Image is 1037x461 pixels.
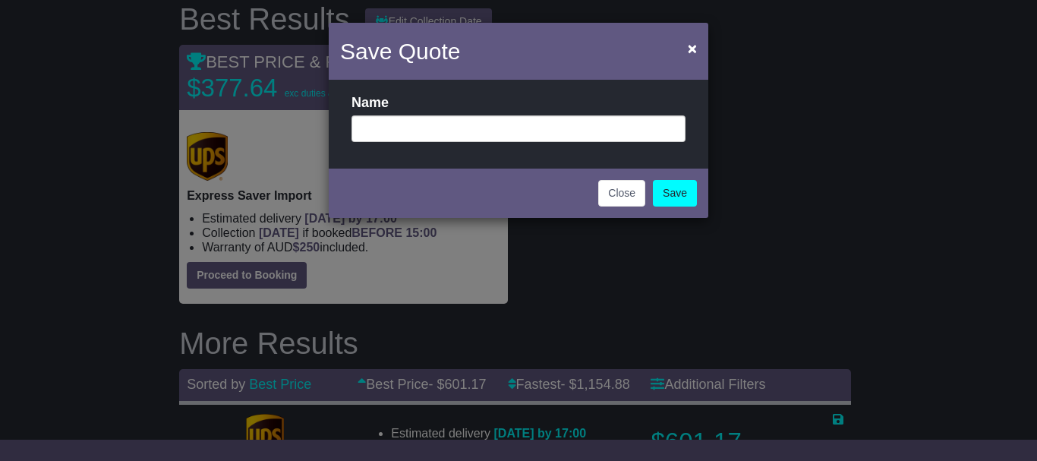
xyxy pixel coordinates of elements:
[351,95,389,112] label: Name
[680,33,704,64] button: Close
[598,180,645,207] button: Close
[653,180,697,207] a: Save
[340,34,460,68] h4: Save Quote
[688,39,697,57] span: ×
